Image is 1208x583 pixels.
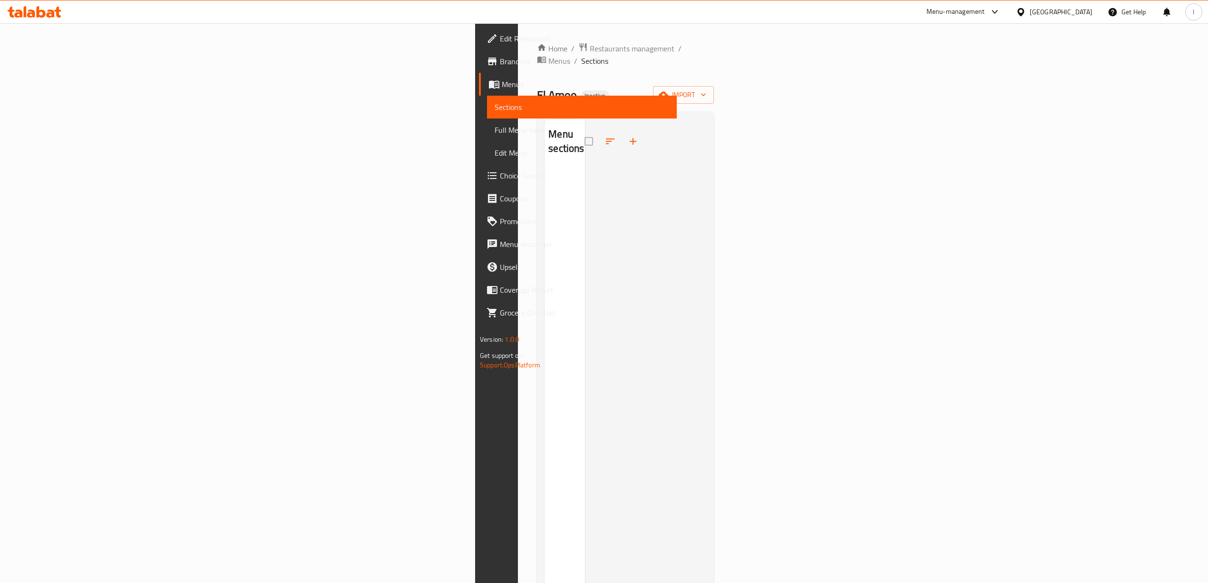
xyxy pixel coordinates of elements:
a: Grocery Checklist [479,301,677,324]
div: Menu-management [926,6,985,18]
a: Choice Groups [479,164,677,187]
span: Menus [502,79,669,90]
a: Branches [479,50,677,73]
li: / [678,43,682,54]
span: Full Menu View [495,124,669,136]
span: Edit Menu [495,147,669,158]
span: Version: [480,333,503,346]
span: Choice Groups [500,170,669,181]
span: Sections [495,101,669,113]
a: Edit Menu [487,141,677,164]
span: Branches [500,56,669,67]
a: Menu disclaimer [479,233,677,256]
a: Coupons [479,187,677,210]
a: Menus [479,73,677,96]
button: import [653,86,714,104]
span: Promotions [500,216,669,227]
a: Full Menu View [487,119,677,141]
span: import [661,89,706,101]
a: Promotions [479,210,677,233]
span: Grocery Checklist [500,307,669,318]
span: 1.0.0 [505,333,519,346]
a: Edit Restaurant [479,27,677,50]
span: Get support on: [480,349,524,362]
span: Edit Restaurant [500,33,669,44]
span: Upsell [500,261,669,273]
a: Support.OpsPlatform [480,359,540,371]
div: [GEOGRAPHIC_DATA] [1030,7,1092,17]
a: Sections [487,96,677,119]
a: Upsell [479,256,677,278]
span: Coupons [500,193,669,204]
span: Menu disclaimer [500,238,669,250]
button: Add section [622,130,644,153]
span: Coverage Report [500,284,669,296]
nav: Menu sections [545,164,585,172]
span: l [1193,7,1194,17]
a: Coverage Report [479,278,677,301]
